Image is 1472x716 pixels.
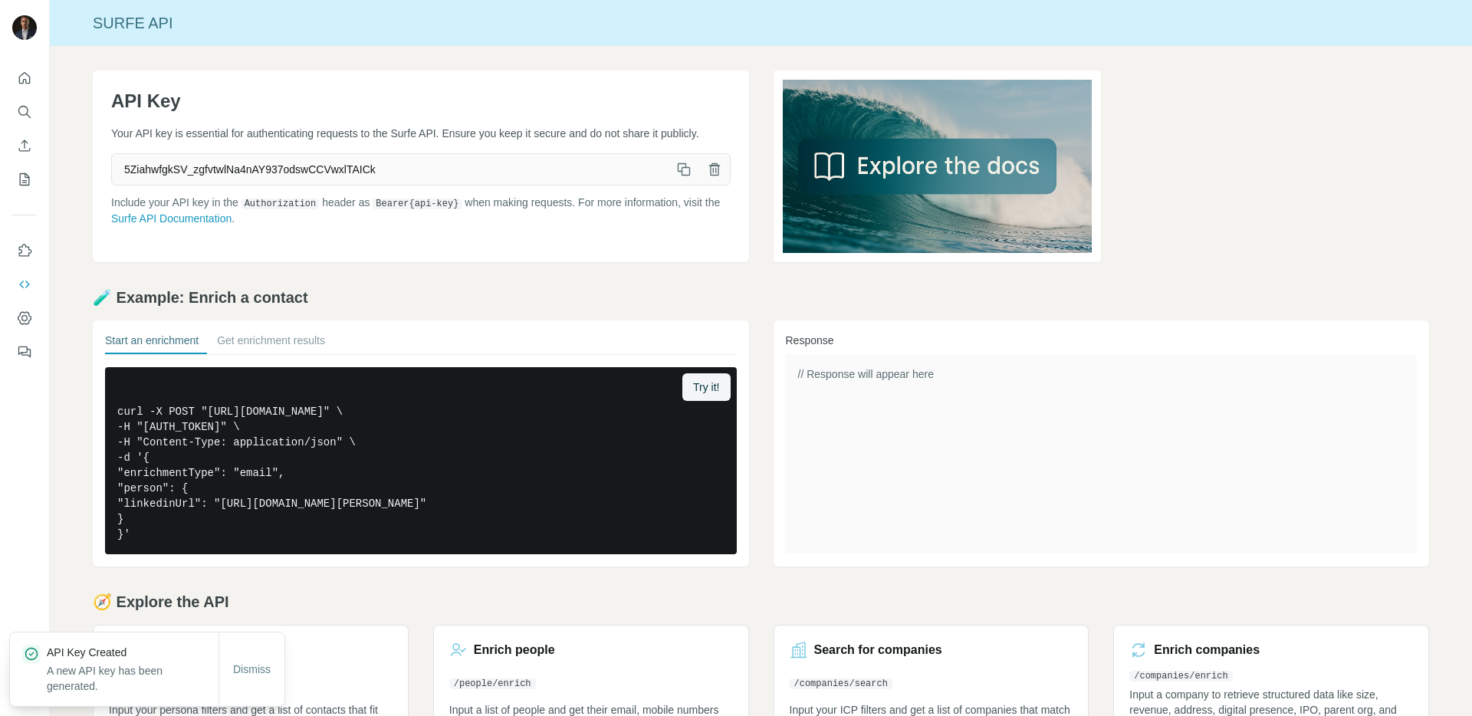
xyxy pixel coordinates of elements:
button: Quick start [12,64,37,92]
p: Include your API key in the header as when making requests. For more information, visit the . [111,195,731,226]
code: Bearer {api-key} [373,199,462,209]
span: // Response will appear here [798,368,934,380]
p: A new API key has been generated. [47,663,219,694]
button: Use Surfe API [12,271,37,298]
a: Surfe API Documentation [111,212,232,225]
button: Dashboard [12,304,37,332]
span: 5ZiahwfgkSV_zgfvtwlNa4nAY937odswCCVwxlTAICk [112,156,669,183]
code: /people/enrich [449,678,536,689]
code: Authorization [242,199,320,209]
button: My lists [12,166,37,193]
p: Your API key is essential for authenticating requests to the Surfe API. Ensure you keep it secure... [111,126,731,141]
h3: Response [786,333,1418,348]
div: Surfe API [50,12,1472,34]
button: Use Surfe on LinkedIn [12,237,37,264]
img: Avatar [12,15,37,40]
p: API Key Created [47,645,219,660]
button: Enrich CSV [12,132,37,159]
h3: Enrich companies [1154,641,1260,659]
button: Dismiss [222,655,281,683]
button: Search [12,98,37,126]
button: Start an enrichment [105,333,199,354]
span: Try it! [693,379,719,395]
h3: Search for companies [814,641,942,659]
h2: 🧪 Example: Enrich a contact [93,287,1429,308]
span: Dismiss [233,662,271,677]
button: Get enrichment results [217,333,325,354]
h1: API Key [111,89,731,113]
code: /companies/enrich [1129,671,1232,682]
h2: 🧭 Explore the API [93,591,1429,613]
button: Try it! [682,373,730,401]
pre: curl -X POST "[URL][DOMAIN_NAME]" \ -H "[AUTH_TOKEN]" \ -H "Content-Type: application/json" \ -d ... [105,367,737,554]
h3: Enrich people [474,641,555,659]
code: /companies/search [790,678,892,689]
button: Feedback [12,338,37,366]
